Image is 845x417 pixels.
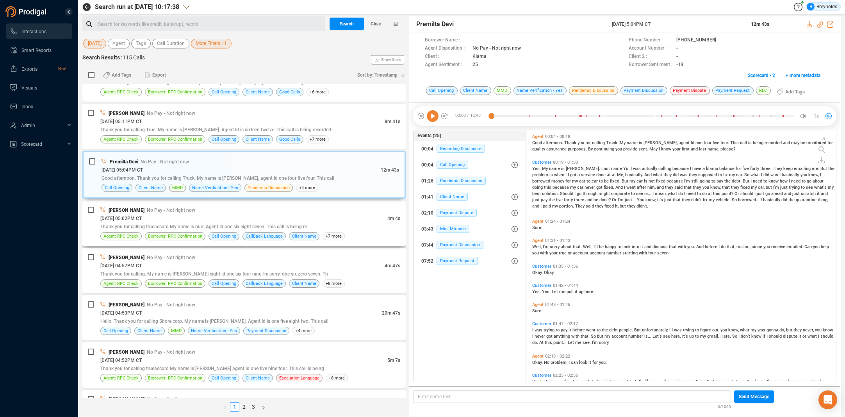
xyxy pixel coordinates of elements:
[812,166,820,171] span: me.
[532,147,546,152] span: quality
[157,39,185,48] span: Call Duration
[110,159,138,165] span: Premilta Devi
[784,191,792,196] span: and
[568,172,570,177] span: I
[679,140,691,145] span: agent
[729,172,736,177] span: my
[806,185,814,190] span: see
[596,185,604,190] span: got
[631,191,636,196] span: to
[357,69,398,81] span: Sort by: Timestamp
[588,147,594,152] span: By
[414,173,525,189] button: 01:26Pandemic Discussion
[599,179,604,184] span: to
[599,191,611,196] span: might
[708,147,720,152] span: name,
[682,147,691,152] span: first
[791,179,802,184] span: need
[414,141,525,157] button: 00:04Recording Disclosure
[601,166,611,171] span: Last
[414,189,525,205] button: 01:41Client Name
[811,111,822,122] button: 1x
[21,29,46,34] span: Interactions
[414,157,525,173] button: 00:04Call Opening
[112,69,131,81] span: Add Tags
[689,172,698,177] span: they
[723,172,729,177] span: fix
[748,140,753,145] span: is
[627,140,639,145] span: name
[625,172,644,177] span: basically.
[647,185,657,190] span: him,
[279,88,300,96] span: Good Calls
[720,140,730,145] span: four.
[667,179,684,184] span: because
[702,185,710,190] span: you
[789,185,801,190] span: trying
[779,172,782,177] span: I
[353,69,406,81] button: Sort by: Timestamp
[781,69,825,82] button: + more metadata
[561,166,566,171] span: is
[532,179,551,184] span: borrowed
[570,185,577,190] span: my
[307,135,329,143] span: +7 more
[758,185,766,190] span: car,
[58,61,66,77] span: New!
[596,172,607,177] span: done
[690,166,692,171] span: I
[736,166,742,171] span: for
[806,140,827,145] span: monitored
[587,179,592,184] span: to
[642,166,658,171] span: actually
[800,140,806,145] span: be
[801,185,806,190] span: to
[768,179,780,184] span: know
[546,147,568,152] span: assurance
[307,88,329,96] span: +6 more
[801,191,817,196] span: scratch
[565,172,568,177] span: I
[551,179,565,184] span: money
[655,191,668,196] span: mean,
[668,191,678,196] span: what
[730,140,740,145] span: This
[765,140,783,145] span: recorded
[765,191,771,196] span: go
[663,172,673,177] span: they
[633,166,642,171] span: was
[770,172,779,177] span: was
[381,167,399,173] span: 12m 43s
[585,185,596,190] span: never
[626,185,637,190] span: went
[708,191,713,196] span: at
[665,185,674,190] span: they
[568,147,588,152] span: purposes.
[807,3,837,11] div: Breynolds
[21,48,52,53] span: Smart Reports
[674,185,684,190] span: said
[644,191,652,196] span: or...
[248,184,290,191] span: Pandemic Discussion
[364,18,387,30] button: Clear
[6,42,72,58] li: Smart Reports
[699,147,708,152] span: last
[766,185,773,190] span: but
[88,39,102,48] span: [DATE]
[172,184,183,191] span: MMD
[760,166,773,171] span: three.
[792,191,801,196] span: just
[196,39,227,48] span: More Filters • 1
[750,166,760,171] span: forty
[544,185,553,190] span: this
[644,172,653,177] span: And
[722,191,734,196] span: point?
[371,18,381,30] span: Clear
[785,86,805,98] span: Add Tags
[581,172,596,177] span: service
[606,140,620,145] span: Truck.
[656,179,667,184] span: fixed
[773,185,780,190] span: I'm
[98,69,136,81] button: Add Tags
[754,191,757,196] span: I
